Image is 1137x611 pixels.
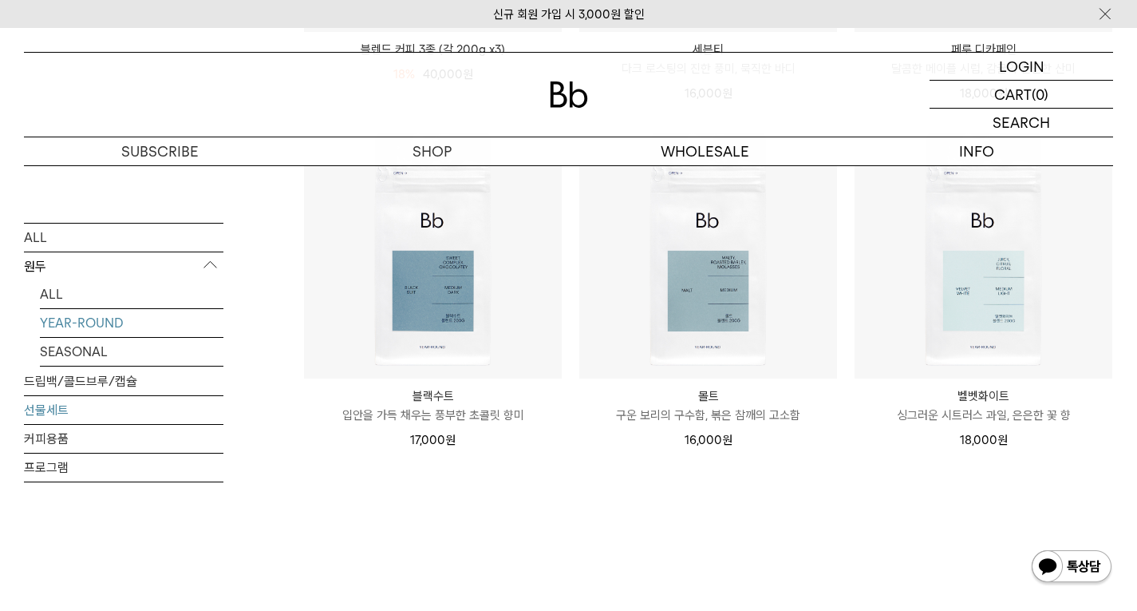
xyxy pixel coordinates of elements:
[24,367,223,395] a: 드립백/콜드브루/캡슐
[304,121,562,379] img: 블랙수트
[579,387,837,406] p: 몰트
[855,121,1112,379] img: 벨벳화이트
[304,387,562,425] a: 블랙수트 입안을 가득 채우는 풍부한 초콜릿 향미
[40,338,223,366] a: SEASONAL
[296,137,568,165] a: SHOP
[997,433,1008,447] span: 원
[24,137,296,165] a: SUBSCRIBE
[24,224,223,252] a: ALL
[855,406,1112,425] p: 싱그러운 시트러스 과일, 은은한 꽃 향
[930,81,1113,109] a: CART (0)
[40,309,223,337] a: YEAR-ROUND
[960,433,1008,447] span: 18,000
[994,81,1032,108] p: CART
[855,387,1112,425] a: 벨벳화이트 싱그러운 시트러스 과일, 은은한 꽃 향
[24,396,223,424] a: 선물세트
[569,137,841,165] p: WHOLESALE
[1030,549,1113,587] img: 카카오톡 채널 1:1 채팅 버튼
[410,433,456,447] span: 17,000
[841,137,1113,165] p: INFO
[445,433,456,447] span: 원
[579,121,837,379] img: 몰트
[579,406,837,425] p: 구운 보리의 구수함, 볶은 참깨의 고소함
[493,7,645,22] a: 신규 회원 가입 시 3,000원 할인
[24,454,223,482] a: 프로그램
[40,280,223,308] a: ALL
[855,387,1112,406] p: 벨벳화이트
[1032,81,1048,108] p: (0)
[24,252,223,281] p: 원두
[304,387,562,406] p: 블랙수트
[24,425,223,453] a: 커피용품
[579,387,837,425] a: 몰트 구운 보리의 구수함, 볶은 참깨의 고소함
[999,53,1044,80] p: LOGIN
[685,433,732,447] span: 16,000
[993,109,1050,137] p: SEARCH
[550,81,588,108] img: 로고
[722,433,732,447] span: 원
[304,406,562,425] p: 입안을 가득 채우는 풍부한 초콜릿 향미
[930,53,1113,81] a: LOGIN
